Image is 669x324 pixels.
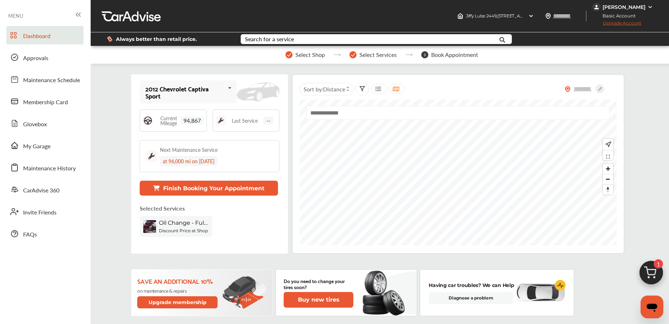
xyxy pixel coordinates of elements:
a: Maintenance Schedule [6,70,84,89]
img: stepper-checkmark.b5569197.svg [285,51,293,58]
img: placeholder_car.fcab19be.svg [237,83,279,102]
span: Always better than retail price. [116,37,197,42]
span: MENU [8,13,23,18]
img: new-tire.a0c7fe23.svg [362,267,409,318]
img: location_vector.a44bc228.svg [545,13,551,19]
div: [PERSON_NAME] [603,4,646,10]
span: Distance [323,85,345,93]
span: Reset bearing to north [603,185,613,195]
img: dollor_label_vector.a70140d1.svg [107,36,112,42]
button: Upgrade membership [137,296,218,308]
span: 94,867 [181,117,204,124]
button: Zoom out [603,174,613,184]
img: cardiogram-logo.18e20815.svg [555,280,566,291]
img: WGsFRI8htEPBVLJbROoPRyZpYNWhNONpIPPETTm6eUC0GeLEiAAAAAElFTkSuQmCC [647,4,653,10]
a: CarAdvise 360 [6,180,84,199]
span: Jiffy Lube 2449 , [STREET_ADDRESS][PERSON_NAME] [GEOGRAPHIC_DATA] , AZ 85745 [466,13,642,18]
span: Invite Friends [23,208,57,217]
b: Discount Price at Shop [159,228,208,233]
span: Sort by : [304,85,345,93]
img: stepper-arrow.e24c07c6.svg [333,53,341,56]
a: My Garage [6,136,84,155]
span: Select Shop [295,52,325,58]
a: Glovebox [6,114,84,133]
span: Maintenance Schedule [23,76,80,85]
img: jVpblrzwTbfkPYzPPzSLxeg0AAAAASUVORK5CYII= [592,3,601,11]
img: diagnose-vehicle.c84bcb0a.svg [515,283,565,302]
span: Last Service [232,118,258,123]
img: cart_icon.3d0951e8.svg [634,257,668,292]
a: Invite Friends [6,202,84,221]
span: Oil Change - Full-synthetic [159,219,209,226]
img: maintenance_logo [216,116,226,126]
span: CarAdvise 360 [23,186,59,195]
div: Search for a service [245,36,294,42]
span: Membership Card [23,98,68,107]
iframe: Button to launch messaging window [641,296,663,318]
a: Dashboard [6,26,84,44]
span: Select Services [359,52,397,58]
p: on maintenance & repairs [137,288,219,293]
p: Save an additional 10% [137,277,219,285]
span: Approvals [23,54,48,63]
span: Upgrade Account [592,20,641,29]
p: Having car troubles? We can Help [429,281,514,289]
a: FAQs [6,224,84,243]
span: Dashboard [23,32,50,41]
a: Maintenance History [6,158,84,177]
div: at 96,000 mi on [DATE] [160,156,217,166]
span: -- [263,117,273,124]
button: Reset bearing to north [603,184,613,195]
img: header-divider.bc55588e.svg [586,11,587,21]
a: Membership Card [6,92,84,111]
span: Basic Account [593,12,641,20]
span: 3 [421,51,428,58]
canvas: Map [300,100,617,245]
img: location_vector_orange.38f05af8.svg [565,86,571,92]
div: Next Maintenance Service [160,146,218,153]
span: Maintenance History [23,164,76,173]
button: Buy new tires [284,292,353,308]
img: update-membership.81812027.svg [223,276,267,309]
span: Glovebox [23,120,47,129]
button: Finish Booking Your Appointment [140,181,278,196]
a: Buy new tires [284,292,355,308]
img: steering_logo [143,116,153,126]
a: Diagnose a problem [429,292,513,304]
span: 1 [654,259,663,269]
img: oil-change-thumb.jpg [143,220,156,233]
img: header-down-arrow.9dd2ce7d.svg [528,13,534,19]
span: My Garage [23,142,50,151]
img: recenter.ce011a49.svg [604,140,611,148]
span: Book Appointment [431,52,478,58]
p: Do you need to change your tires soon? [284,278,353,290]
span: FAQs [23,230,37,239]
button: Zoom in [603,164,613,174]
img: header-home-logo.8d720a4f.svg [457,13,463,19]
img: maintenance_logo [146,150,157,162]
span: Current Mileage [156,116,180,126]
div: 2012 Chevrolet Captiva Sport [145,85,225,99]
img: stepper-arrow.e24c07c6.svg [405,53,413,56]
p: Selected Services [140,204,185,212]
a: Approvals [6,48,84,67]
img: stepper-checkmark.b5569197.svg [349,51,357,58]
